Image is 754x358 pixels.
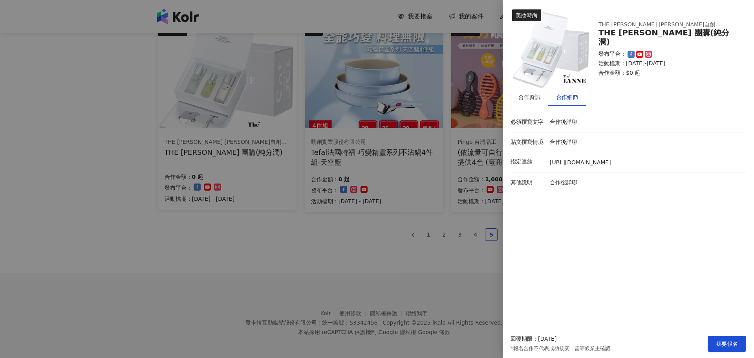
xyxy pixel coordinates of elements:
[598,28,737,46] div: THE [PERSON_NAME] 團購(純分潤)
[598,21,724,29] div: THE [PERSON_NAME] [PERSON_NAME]自創品牌
[716,341,738,347] span: 我要報名
[598,60,737,68] p: 活動檔期：[DATE]-[DATE]
[550,159,611,167] a: [URL][DOMAIN_NAME]
[511,335,556,343] p: 回覆期限：[DATE]
[550,179,742,187] p: 合作後詳聊
[708,336,746,352] button: 我要報名
[556,93,578,101] div: 合作細節
[511,138,546,146] p: 貼文撰寫情境
[550,118,742,126] p: 合作後詳聊
[512,9,591,88] img: THE LYNN 全系列商品
[598,50,626,58] p: 發布平台：
[512,9,541,21] div: 美妝時尚
[598,69,737,77] p: 合作金額： $0 起
[511,345,610,352] p: *報名合作不代表成功接案，需等候業主確認
[511,179,546,187] p: 其他說明
[550,138,742,146] p: 合作後詳聊
[518,93,540,101] div: 合作資訊
[511,118,546,126] p: 必須撰寫文字
[511,158,546,166] p: 指定連結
